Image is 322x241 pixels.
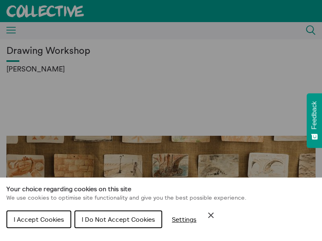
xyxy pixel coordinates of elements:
[307,93,322,148] button: Feedback - Show survey
[74,210,162,228] button: I Do Not Accept Cookies
[6,194,316,202] p: We use cookies to optimise site functionality and give you the best possible experience.
[14,215,64,223] span: I Accept Cookies
[206,210,216,220] button: Close Cookie Control
[6,184,316,194] h1: Your choice regarding cookies on this site
[311,101,318,129] span: Feedback
[82,215,155,223] span: I Do Not Accept Cookies
[6,210,71,228] button: I Accept Cookies
[165,211,203,227] button: Settings
[172,215,196,223] span: Settings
